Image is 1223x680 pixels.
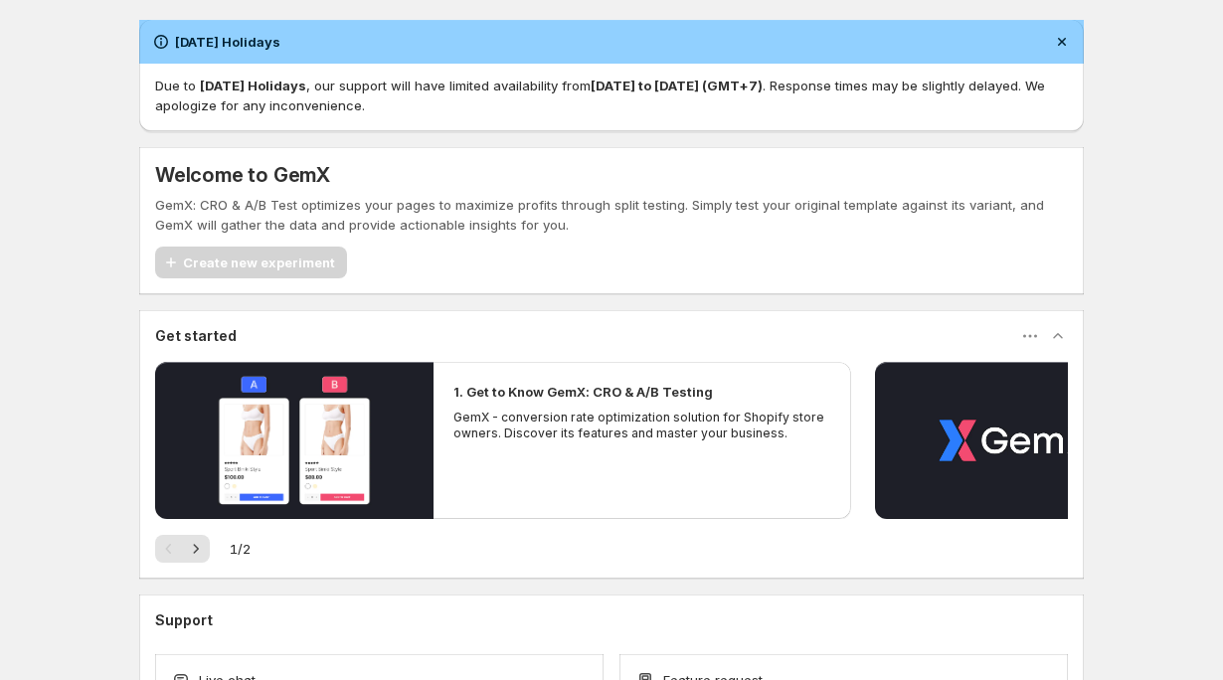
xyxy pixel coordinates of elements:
[200,78,306,93] strong: [DATE] Holidays
[453,410,831,441] p: GemX - conversion rate optimization solution for Shopify store owners. Discover its features and ...
[155,195,1068,235] p: GemX: CRO & A/B Test optimizes your pages to maximize profits through split testing. Simply test ...
[155,163,330,187] h5: Welcome to GemX
[591,78,763,93] strong: [DATE] to [DATE] (GMT+7)
[230,539,251,559] span: 1 / 2
[175,32,280,52] h2: [DATE] Holidays
[155,610,213,630] h3: Support
[155,76,1068,115] p: Due to , our support will have limited availability from . Response times may be slightly delayed...
[155,326,237,346] h3: Get started
[453,382,713,402] h2: 1. Get to Know GemX: CRO & A/B Testing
